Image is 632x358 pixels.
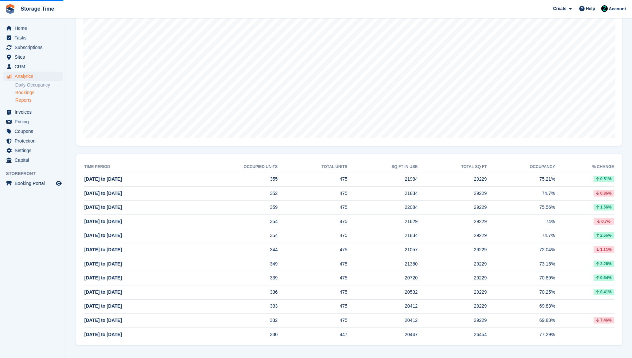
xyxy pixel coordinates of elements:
[278,257,347,271] td: 475
[15,43,54,52] span: Subscriptions
[278,214,347,229] td: 475
[3,24,63,33] a: menu
[418,328,487,341] td: 26454
[347,172,418,187] td: 21984
[347,162,418,172] th: Sq ft in use
[186,328,278,341] td: 330
[3,43,63,52] a: menu
[418,243,487,257] td: 29229
[15,52,54,62] span: Sites
[15,72,54,81] span: Analytics
[487,186,555,201] td: 74.7%
[347,229,418,243] td: 21834
[3,136,63,146] a: menu
[418,314,487,328] td: 29229
[186,214,278,229] td: 354
[278,201,347,215] td: 475
[594,190,614,197] div: 0.86%
[278,243,347,257] td: 475
[594,289,614,295] div: 0.41%
[487,201,555,215] td: 75.56%
[487,229,555,243] td: 74.7%
[186,186,278,201] td: 352
[15,97,63,103] a: Reports
[3,117,63,126] a: menu
[347,257,418,271] td: 21380
[418,285,487,299] td: 29229
[278,285,347,299] td: 475
[555,162,614,172] th: % change
[18,3,57,14] a: Storage Time
[186,285,278,299] td: 336
[347,285,418,299] td: 20532
[84,191,122,196] span: [DATE] to [DATE]
[186,162,278,172] th: Occupied units
[3,179,63,188] a: menu
[84,318,122,323] span: [DATE] to [DATE]
[487,172,555,187] td: 75.21%
[487,271,555,285] td: 70.89%
[553,5,566,12] span: Create
[418,299,487,314] td: 29229
[594,204,614,210] div: 1.56%
[418,162,487,172] th: Total sq ft
[278,186,347,201] td: 475
[278,271,347,285] td: 475
[6,170,66,177] span: Storefront
[487,243,555,257] td: 72.04%
[487,214,555,229] td: 74%
[487,257,555,271] td: 73.15%
[418,186,487,201] td: 29229
[186,314,278,328] td: 332
[487,162,555,172] th: Occupancy
[84,233,122,238] span: [DATE] to [DATE]
[15,127,54,136] span: Coupons
[3,155,63,165] a: menu
[594,261,614,267] div: 2.26%
[3,72,63,81] a: menu
[15,179,54,188] span: Booking Portal
[84,176,122,182] span: [DATE] to [DATE]
[418,271,487,285] td: 29229
[487,285,555,299] td: 70.25%
[487,328,555,341] td: 77.29%
[186,201,278,215] td: 359
[3,52,63,62] a: menu
[84,261,122,267] span: [DATE] to [DATE]
[347,201,418,215] td: 22084
[186,243,278,257] td: 344
[15,89,63,96] a: Bookings
[15,155,54,165] span: Capital
[418,172,487,187] td: 29229
[15,146,54,155] span: Settings
[278,299,347,314] td: 475
[15,24,54,33] span: Home
[487,299,555,314] td: 69.83%
[186,257,278,271] td: 349
[84,289,122,295] span: [DATE] to [DATE]
[594,218,614,225] div: 0.7%
[15,33,54,42] span: Tasks
[186,271,278,285] td: 339
[3,107,63,117] a: menu
[347,271,418,285] td: 20720
[84,275,122,280] span: [DATE] to [DATE]
[186,229,278,243] td: 354
[15,82,63,88] a: Daily Occupancy
[84,332,122,337] span: [DATE] to [DATE]
[278,314,347,328] td: 475
[347,299,418,314] td: 20412
[347,186,418,201] td: 21834
[586,5,595,12] span: Help
[609,6,626,12] span: Account
[84,303,122,309] span: [DATE] to [DATE]
[278,162,347,172] th: Total units
[278,328,347,341] td: 447
[186,299,278,314] td: 333
[601,5,608,12] img: Zain Sarwar
[418,214,487,229] td: 29229
[3,127,63,136] a: menu
[594,317,614,324] div: 7.46%
[347,243,418,257] td: 21057
[594,274,614,281] div: 0.64%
